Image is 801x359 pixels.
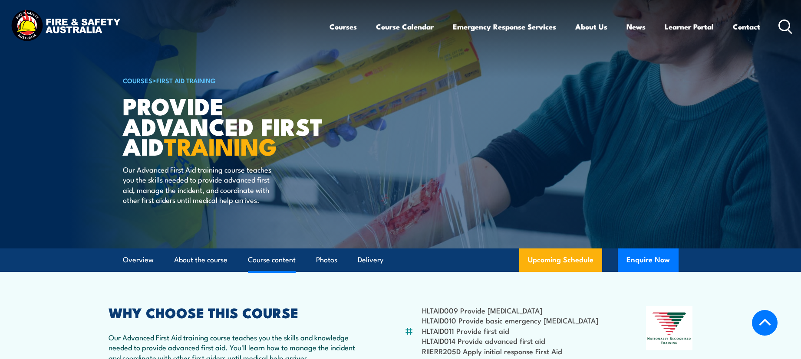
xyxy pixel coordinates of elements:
[123,75,337,85] h6: >
[156,75,216,85] a: First Aid Training
[330,15,357,38] a: Courses
[164,127,277,163] strong: TRAINING
[665,15,714,38] a: Learner Portal
[422,326,598,336] li: HLTAID011 Provide first aid
[626,15,646,38] a: News
[422,336,598,346] li: HLTAID014 Provide advanced first aid
[618,248,679,272] button: Enquire Now
[109,306,362,318] h2: WHY CHOOSE THIS COURSE
[123,248,154,271] a: Overview
[733,15,760,38] a: Contact
[123,95,337,156] h1: Provide Advanced First Aid
[248,248,296,271] a: Course content
[453,15,556,38] a: Emergency Response Services
[422,305,598,315] li: HLTAID009 Provide [MEDICAL_DATA]
[575,15,607,38] a: About Us
[519,248,602,272] a: Upcoming Schedule
[422,315,598,325] li: HLTAID010 Provide basic emergency [MEDICAL_DATA]
[358,248,383,271] a: Delivery
[646,306,693,350] img: Nationally Recognised Training logo.
[422,346,598,356] li: RIIERR205D Apply initial response First Aid
[376,15,434,38] a: Course Calendar
[123,164,281,205] p: Our Advanced First Aid training course teaches you the skills needed to provide advanced first ai...
[316,248,337,271] a: Photos
[174,248,227,271] a: About the course
[123,75,152,85] a: COURSES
